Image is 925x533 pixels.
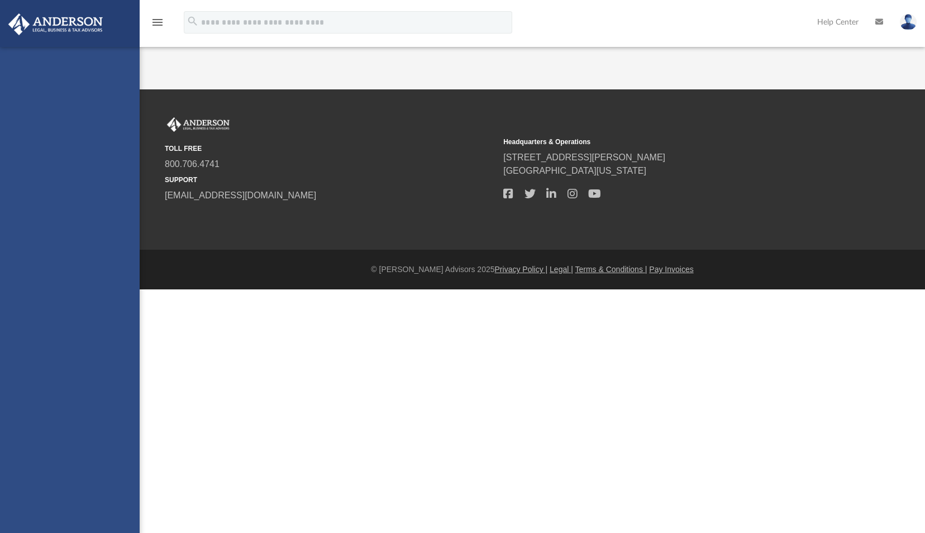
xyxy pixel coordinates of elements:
a: [STREET_ADDRESS][PERSON_NAME] [503,153,665,162]
i: menu [151,16,164,29]
img: User Pic [900,14,917,30]
small: Headquarters & Operations [503,137,834,147]
a: Legal | [550,265,573,274]
a: Terms & Conditions | [575,265,647,274]
a: menu [151,21,164,29]
a: 800.706.4741 [165,159,220,169]
div: © [PERSON_NAME] Advisors 2025 [140,264,925,275]
img: Anderson Advisors Platinum Portal [5,13,106,35]
a: Privacy Policy | [495,265,548,274]
a: [EMAIL_ADDRESS][DOMAIN_NAME] [165,191,316,200]
small: SUPPORT [165,175,495,185]
a: [GEOGRAPHIC_DATA][US_STATE] [503,166,646,175]
img: Anderson Advisors Platinum Portal [165,117,232,132]
small: TOLL FREE [165,144,495,154]
a: Pay Invoices [649,265,693,274]
i: search [187,15,199,27]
